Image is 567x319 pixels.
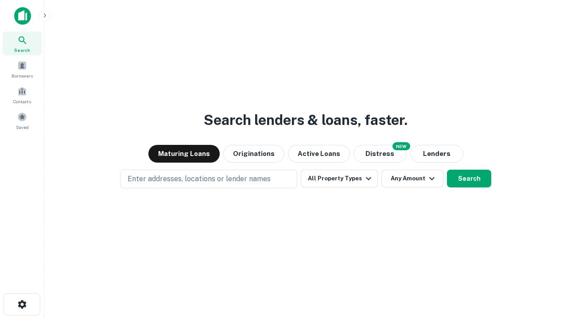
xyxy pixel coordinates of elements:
[3,83,42,107] a: Contacts
[14,47,30,54] span: Search
[3,31,42,55] a: Search
[223,145,284,163] button: Originations
[447,170,491,187] button: Search
[14,7,31,25] img: capitalize-icon.png
[148,145,220,163] button: Maturing Loans
[204,109,408,131] h3: Search lenders & loans, faster.
[288,145,350,163] button: Active Loans
[523,248,567,291] iframe: Chat Widget
[16,124,29,131] span: Saved
[13,98,31,105] span: Contacts
[353,145,407,163] button: Search distressed loans with lien and other non-mortgage details.
[381,170,443,187] button: Any Amount
[301,170,378,187] button: All Property Types
[120,170,297,188] button: Enter addresses, locations or lender names
[392,142,410,150] div: NEW
[12,72,33,79] span: Borrowers
[410,145,463,163] button: Lenders
[3,57,42,81] a: Borrowers
[128,174,271,184] p: Enter addresses, locations or lender names
[3,109,42,132] a: Saved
